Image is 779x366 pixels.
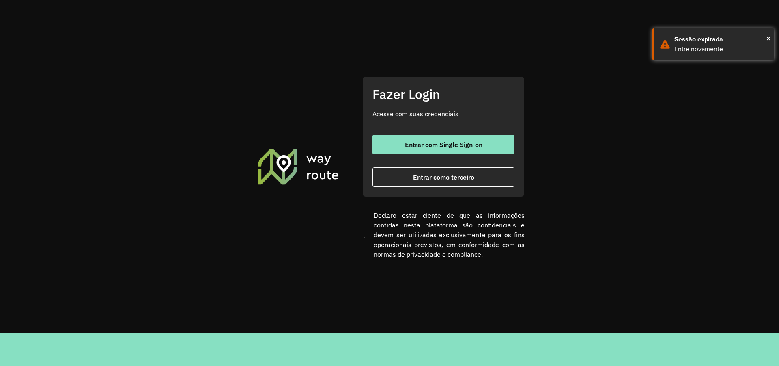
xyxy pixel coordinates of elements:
button: button [372,135,514,154]
span: Entrar como terceiro [413,174,474,180]
img: Roteirizador AmbevTech [256,148,340,185]
button: button [372,167,514,187]
p: Acesse com suas credenciais [372,109,514,119]
button: Close [766,32,770,44]
span: × [766,32,770,44]
span: Entrar com Single Sign-on [405,141,482,148]
label: Declaro estar ciente de que as informações contidas nesta plataforma são confidenciais e devem se... [362,210,525,259]
h2: Fazer Login [372,87,514,102]
div: Entre novamente [674,44,768,54]
div: Sessão expirada [674,35,768,44]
